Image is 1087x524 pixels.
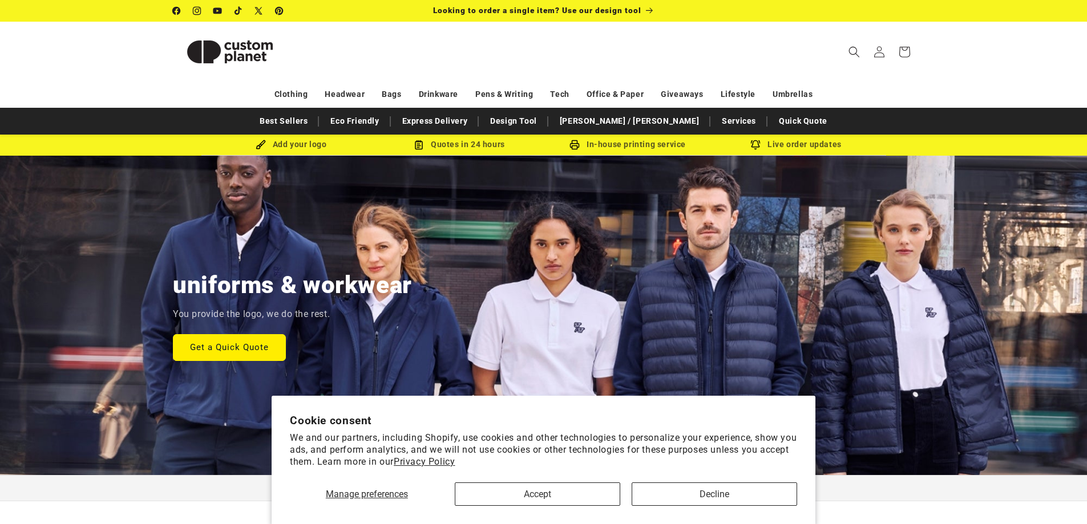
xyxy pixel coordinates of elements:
[290,414,797,427] h2: Cookie consent
[550,84,569,104] a: Tech
[475,84,533,104] a: Pens & Writing
[173,270,412,300] h2: uniforms & workwear
[254,111,313,131] a: Best Sellers
[455,482,620,506] button: Accept
[173,26,287,78] img: Custom Planet
[290,482,443,506] button: Manage preferences
[842,39,867,64] summary: Search
[325,111,385,131] a: Eco Friendly
[750,140,761,150] img: Order updates
[773,84,813,104] a: Umbrellas
[569,140,580,150] img: In-house printing
[661,84,703,104] a: Giveaways
[382,84,401,104] a: Bags
[712,137,880,152] div: Live order updates
[716,111,762,131] a: Services
[773,111,833,131] a: Quick Quote
[290,432,797,468] p: We and our partners, including Shopify, use cookies and other technologies to personalize your ex...
[325,84,365,104] a: Headwear
[632,482,797,506] button: Decline
[173,334,286,360] a: Get a Quick Quote
[394,456,455,467] a: Privacy Policy
[419,84,458,104] a: Drinkware
[587,84,644,104] a: Office & Paper
[1030,469,1087,524] iframe: Chat Widget
[721,84,755,104] a: Lifestyle
[397,111,474,131] a: Express Delivery
[544,137,712,152] div: In-house printing service
[326,489,408,499] span: Manage preferences
[484,111,543,131] a: Design Tool
[207,137,375,152] div: Add your logo
[274,84,308,104] a: Clothing
[554,111,705,131] a: [PERSON_NAME] / [PERSON_NAME]
[375,137,544,152] div: Quotes in 24 hours
[414,140,424,150] img: Order Updates Icon
[256,140,266,150] img: Brush Icon
[173,306,330,323] p: You provide the logo, we do the rest.
[168,22,291,82] a: Custom Planet
[433,6,641,15] span: Looking to order a single item? Use our design tool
